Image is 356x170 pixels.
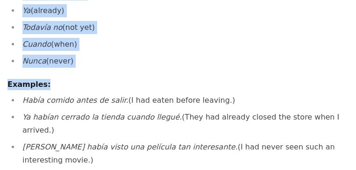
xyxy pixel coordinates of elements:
em: Ya [22,6,30,15]
em: [PERSON_NAME] había visto una película tan interesante. [22,142,238,151]
em: Nunca [22,57,46,65]
li: (They had already closed the store when I arrived.) [20,111,349,137]
li: (never) [20,55,349,68]
li: (not yet) [20,21,349,34]
li: (when) [20,38,349,51]
em: Cuando [22,40,51,49]
h4: Examples: [7,79,349,90]
li: (already) [20,4,349,17]
em: Había comido antes de salir. [22,96,128,105]
li: (I had eaten before leaving.) [20,94,349,107]
em: Ya habían cerrado la tienda cuando llegué. [22,113,182,121]
em: Todavía no [22,23,63,32]
li: (I had never seen such an interesting movie.) [20,141,349,167]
